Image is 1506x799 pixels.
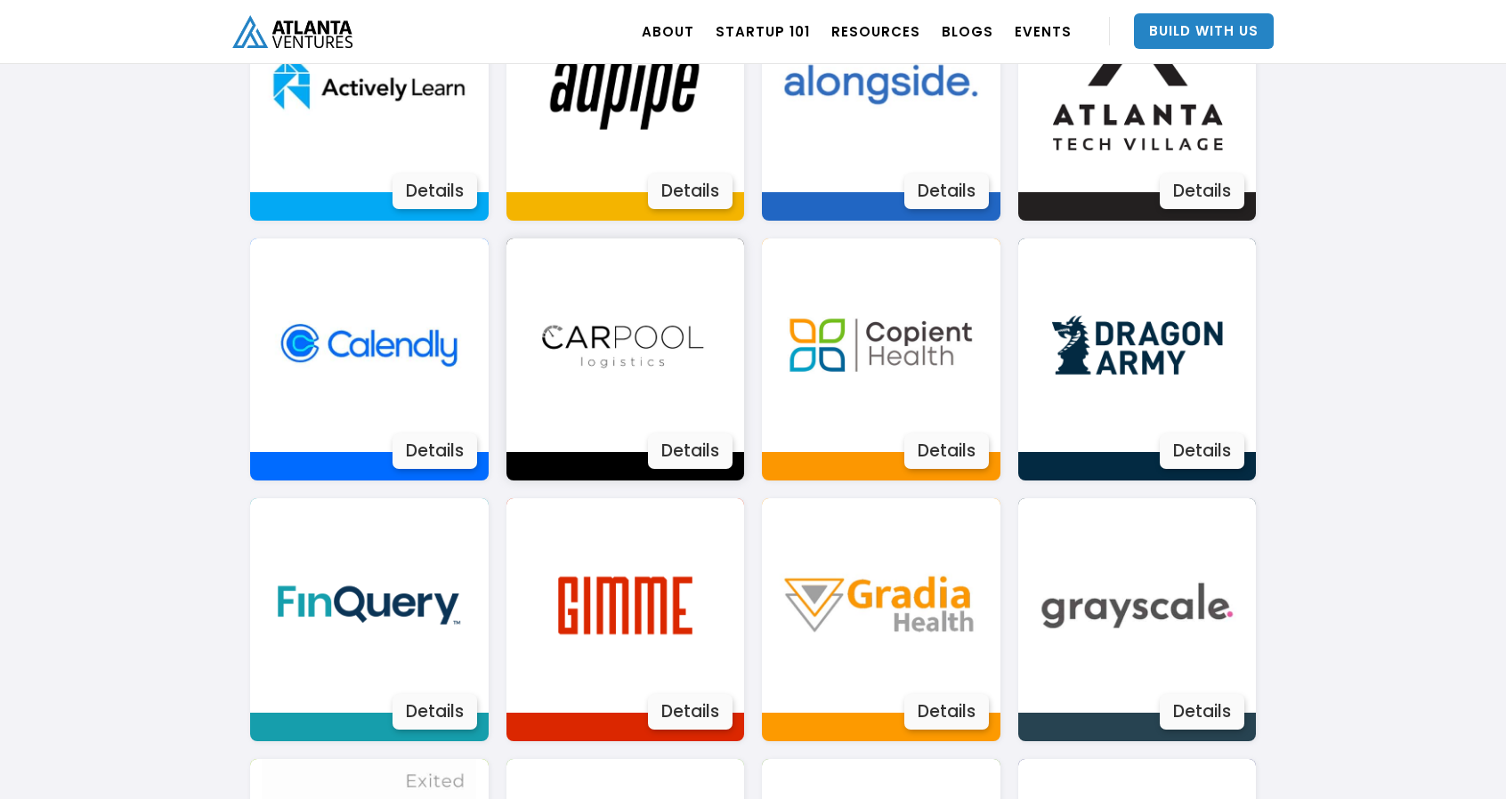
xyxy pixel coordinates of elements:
[904,433,989,469] div: Details
[393,433,477,469] div: Details
[518,498,733,713] img: Image 3
[642,6,694,56] a: ABOUT
[518,238,733,453] img: Image 3
[648,694,733,730] div: Details
[942,6,993,56] a: BLOGS
[1015,6,1072,56] a: EVENTS
[393,694,477,730] div: Details
[773,238,988,453] img: Image 3
[1030,498,1244,713] img: Image 3
[904,694,989,730] div: Details
[716,6,810,56] a: Startup 101
[1160,694,1244,730] div: Details
[773,498,988,713] img: Image 3
[1134,13,1274,49] a: Build With Us
[648,174,733,209] div: Details
[262,498,476,713] img: Image 3
[393,174,477,209] div: Details
[1160,433,1244,469] div: Details
[1160,174,1244,209] div: Details
[904,174,989,209] div: Details
[1030,238,1244,453] img: Image 3
[262,238,476,453] img: Image 3
[831,6,920,56] a: RESOURCES
[648,433,733,469] div: Details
